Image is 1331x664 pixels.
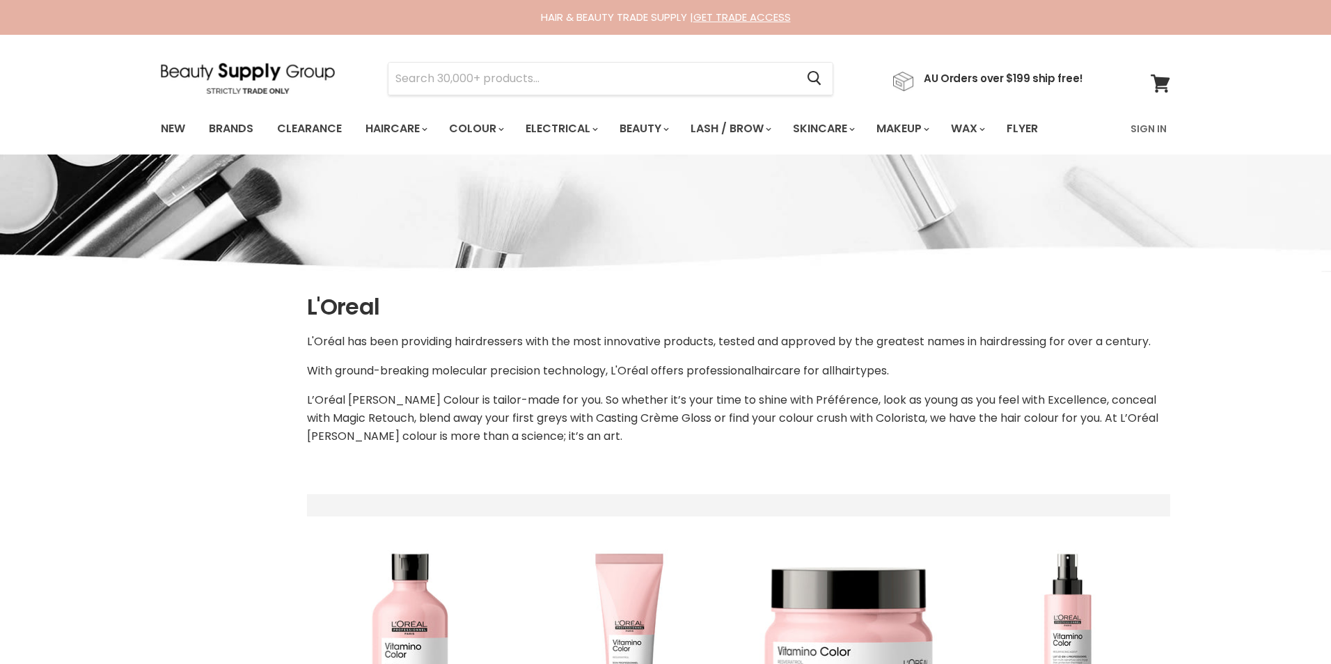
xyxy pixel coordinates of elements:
a: Wax [940,114,993,143]
button: Search [796,63,833,95]
a: Clearance [267,114,352,143]
a: Brands [198,114,264,143]
a: Lash / Brow [680,114,780,143]
a: Makeup [866,114,938,143]
input: Search [388,63,796,95]
p: hair hair [307,362,1170,380]
a: New [150,114,196,143]
ul: Main menu [150,109,1085,149]
form: Product [388,62,833,95]
span: types. [856,363,889,379]
a: Colour [439,114,512,143]
span: With ground-breaking molecular precision technology, L'Oréal offers professional [307,363,754,379]
div: HAIR & BEAUTY TRADE SUPPLY | [143,10,1188,24]
a: Skincare [782,114,863,143]
a: Flyer [996,114,1048,143]
span: L'Oréal has been providing hairdressers with the most innovative products, tested and approved by... [307,333,1151,349]
iframe: Gorgias live chat messenger [1261,599,1317,650]
span: care for all [775,363,835,379]
a: Electrical [515,114,606,143]
p: L’Oréal [PERSON_NAME] Colour is tailor-made for you. So whether it’s your time to shine with Préf... [307,391,1170,445]
a: Sign In [1122,114,1175,143]
a: Beauty [609,114,677,143]
a: GET TRADE ACCESS [693,10,791,24]
nav: Main [143,109,1188,149]
h1: L'Oreal [307,292,1170,322]
a: Haircare [355,114,436,143]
